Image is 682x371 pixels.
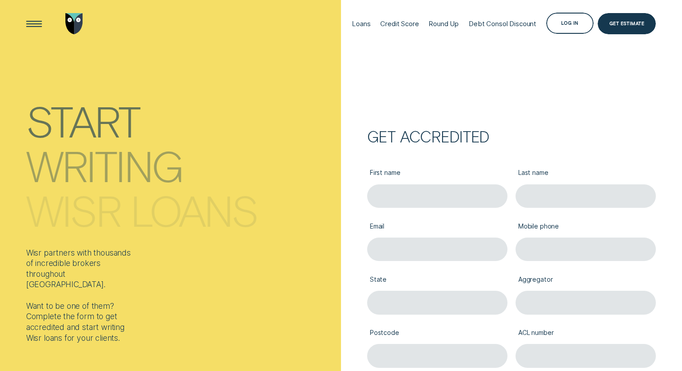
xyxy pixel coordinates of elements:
[130,190,257,230] div: loans
[516,269,656,291] label: Aggregator
[367,162,508,184] label: First name
[367,216,508,238] label: Email
[516,216,656,238] label: Mobile phone
[367,269,508,291] label: State
[380,20,419,28] div: Credit Score
[469,20,536,28] div: Debt Consol Discount
[367,130,656,142] h2: Get accredited
[26,145,182,185] div: writing
[429,20,459,28] div: Round Up
[546,13,594,34] button: Log in
[352,20,370,28] div: Loans
[26,190,120,230] div: Wisr
[65,13,83,34] img: Wisr
[516,162,656,184] label: Last name
[26,101,139,141] div: Start
[23,13,45,34] button: Open Menu
[598,13,656,34] a: Get Estimate
[367,322,508,344] label: Postcode
[516,322,656,344] label: ACL number
[26,247,137,344] div: Wisr partners with thousands of incredible brokers throughout [GEOGRAPHIC_DATA]. Want to be one o...
[26,95,337,216] h1: Start writing Wisr loans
